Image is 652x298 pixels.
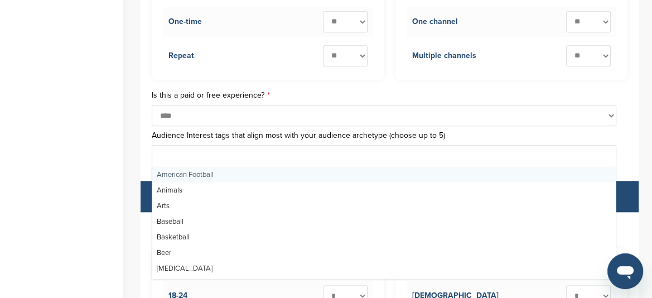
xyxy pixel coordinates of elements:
[152,245,616,261] div: Beer
[152,214,616,229] div: Baseball
[152,276,616,292] div: Business & Industry
[152,261,616,276] div: [MEDICAL_DATA]
[152,182,616,198] div: Animals
[412,50,476,62] div: Multiple channels
[168,16,202,28] div: One-time
[152,229,616,245] div: Basketball
[152,92,627,99] label: Is this a paid or free experience?
[152,167,616,182] div: American Football
[152,132,627,140] label: Audience Interest tags that align most with your audience archetype (choose up to 5)
[168,50,194,62] div: Repeat
[152,198,616,214] div: Arts
[607,253,643,289] iframe: Button to launch messaging window
[412,16,458,28] div: One channel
